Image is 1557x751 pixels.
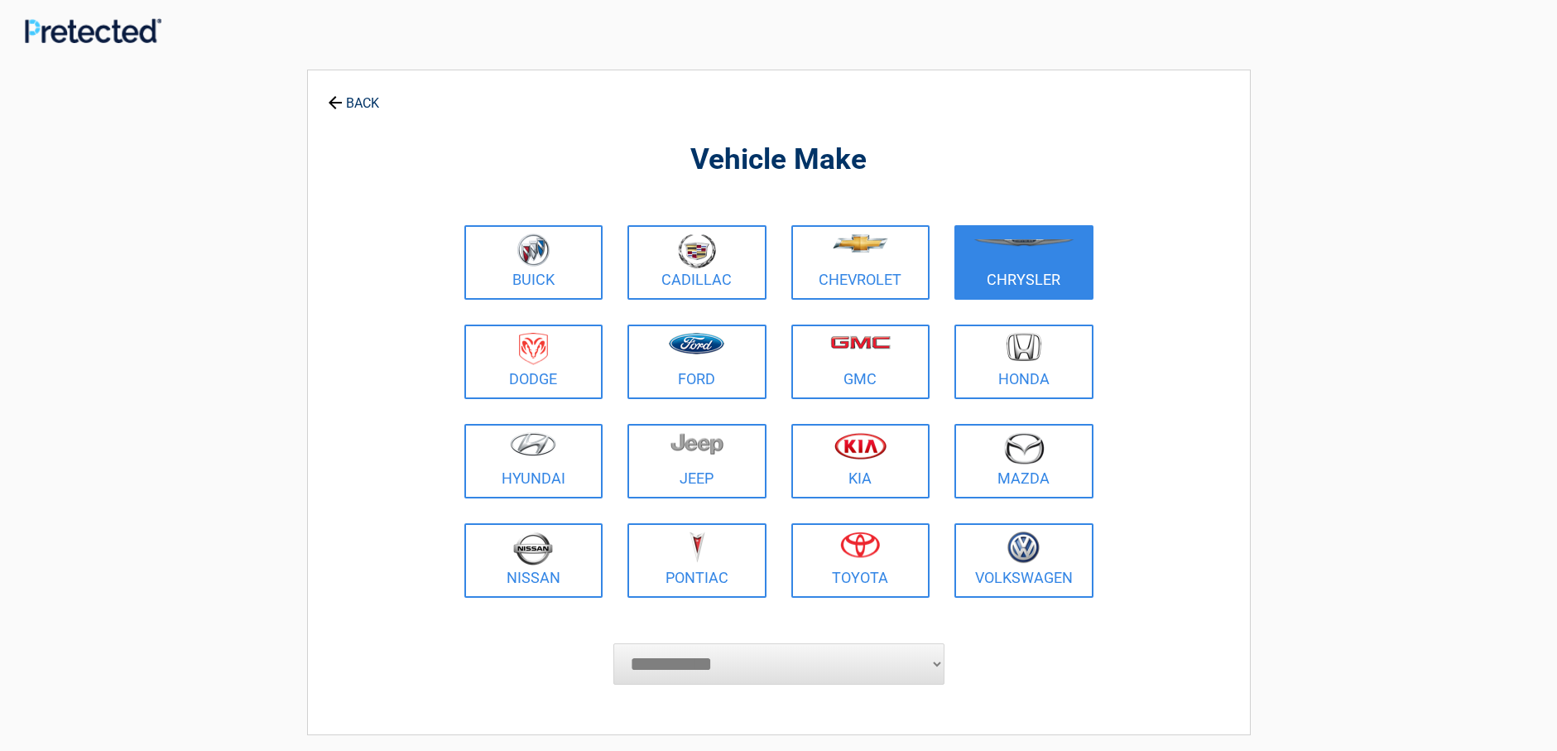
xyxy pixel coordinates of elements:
[517,233,550,267] img: buick
[954,523,1093,598] a: Volkswagen
[840,532,880,558] img: toyota
[678,233,716,268] img: cadillac
[464,225,603,300] a: Buick
[973,239,1074,247] img: chrysler
[954,225,1093,300] a: Chrysler
[791,325,930,399] a: GMC
[954,325,1093,399] a: Honda
[954,424,1093,498] a: Mazda
[627,225,766,300] a: Cadillac
[627,325,766,399] a: Ford
[1007,333,1041,362] img: honda
[1007,532,1040,564] img: volkswagen
[833,234,888,253] img: chevrolet
[670,432,723,455] img: jeep
[791,225,930,300] a: Chevrolet
[689,532,705,563] img: pontiac
[513,532,553,566] img: nissan
[834,432,887,460] img: kia
[627,424,766,498] a: Jeep
[830,335,891,349] img: gmc
[464,325,603,399] a: Dodge
[460,141,1098,180] h2: Vehicle Make
[464,523,603,598] a: Nissan
[791,424,930,498] a: Kia
[324,81,382,110] a: BACK
[627,523,766,598] a: Pontiac
[669,333,724,354] img: ford
[25,18,161,43] img: Main Logo
[510,432,556,456] img: hyundai
[519,333,548,365] img: dodge
[464,424,603,498] a: Hyundai
[1003,432,1045,465] img: mazda
[791,523,930,598] a: Toyota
